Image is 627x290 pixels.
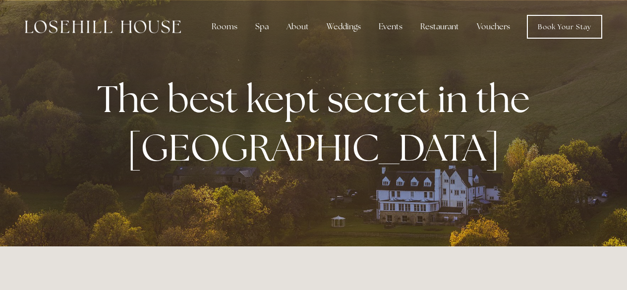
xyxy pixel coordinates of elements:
[371,17,410,37] div: Events
[247,17,277,37] div: Spa
[412,17,467,37] div: Restaurant
[527,15,602,39] a: Book Your Stay
[319,17,369,37] div: Weddings
[204,17,245,37] div: Rooms
[97,74,538,172] strong: The best kept secret in the [GEOGRAPHIC_DATA]
[469,17,518,37] a: Vouchers
[25,20,181,33] img: Losehill House
[279,17,317,37] div: About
